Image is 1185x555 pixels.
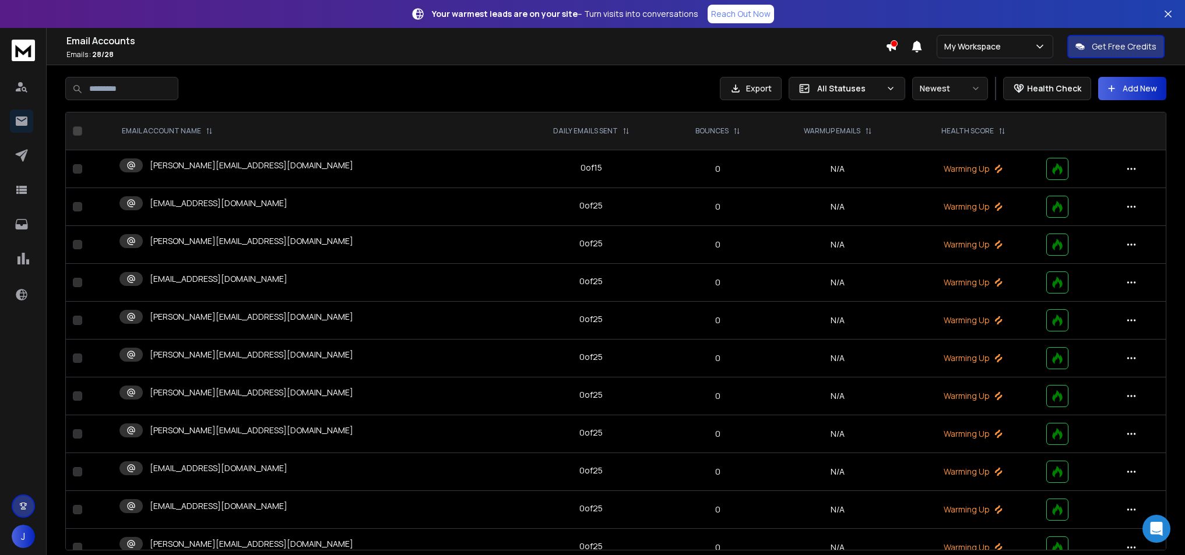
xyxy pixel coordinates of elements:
[66,50,885,59] p: Emails :
[711,8,771,20] p: Reach Out Now
[768,302,907,340] td: N/A
[914,390,1032,402] p: Warming Up
[579,313,603,325] div: 0 of 25
[674,277,761,288] p: 0
[1003,77,1091,100] button: Health Check
[674,428,761,440] p: 0
[941,126,994,136] p: HEALTH SCORE
[944,41,1005,52] p: My Workspace
[914,428,1032,440] p: Warming Up
[579,427,603,439] div: 0 of 25
[720,77,782,100] button: Export
[150,349,353,360] p: [PERSON_NAME][EMAIL_ADDRESS][DOMAIN_NAME]
[914,201,1032,213] p: Warming Up
[150,311,353,323] p: [PERSON_NAME][EMAIL_ADDRESS][DOMAIN_NAME]
[674,542,761,553] p: 0
[579,503,603,514] div: 0 of 25
[1142,515,1170,543] div: Open Intercom Messenger
[674,466,761,478] p: 0
[914,542,1032,553] p: Warming Up
[914,314,1032,326] p: Warming Up
[1067,35,1165,58] button: Get Free Credits
[92,50,114,59] span: 28 / 28
[768,415,907,453] td: N/A
[674,201,761,213] p: 0
[150,500,287,512] p: [EMAIL_ADDRESS][DOMAIN_NAME]
[579,275,603,287] div: 0 of 25
[12,40,35,61] img: logo
[914,504,1032,515] p: Warming Up
[579,238,603,249] div: 0 of 25
[150,160,353,171] p: [PERSON_NAME][EMAIL_ADDRESS][DOMAIN_NAME]
[432,8,698,20] p: – Turn visits into conversations
[150,197,287,209] p: [EMAIL_ADDRESS][DOMAIN_NAME]
[150,235,353,247] p: [PERSON_NAME][EMAIL_ADDRESS][DOMAIN_NAME]
[768,453,907,491] td: N/A
[768,226,907,264] td: N/A
[579,465,603,476] div: 0 of 25
[12,525,35,548] button: J
[579,389,603,401] div: 0 of 25
[695,126,729,136] p: BOUNCES
[553,126,618,136] p: DAILY EMAILS SENT
[708,5,774,23] a: Reach Out Now
[579,351,603,363] div: 0 of 25
[581,162,602,174] div: 0 of 15
[768,188,907,226] td: N/A
[579,200,603,211] div: 0 of 25
[674,352,761,364] p: 0
[1092,41,1156,52] p: Get Free Credits
[817,83,881,94] p: All Statuses
[674,504,761,515] p: 0
[914,277,1032,288] p: Warming Up
[768,377,907,415] td: N/A
[150,425,353,436] p: [PERSON_NAME][EMAIL_ADDRESS][DOMAIN_NAME]
[768,264,907,302] td: N/A
[914,239,1032,250] p: Warming Up
[674,314,761,326] p: 0
[150,462,287,474] p: [EMAIL_ADDRESS][DOMAIN_NAME]
[579,540,603,552] div: 0 of 25
[432,8,578,19] strong: Your warmest leads are on your site
[912,77,988,100] button: Newest
[804,126,860,136] p: WARMUP EMAILS
[150,387,353,398] p: [PERSON_NAME][EMAIL_ADDRESS][DOMAIN_NAME]
[122,126,213,136] div: EMAIL ACCOUNT NAME
[674,239,761,250] p: 0
[150,273,287,285] p: [EMAIL_ADDRESS][DOMAIN_NAME]
[768,340,907,377] td: N/A
[914,466,1032,478] p: Warming Up
[768,491,907,529] td: N/A
[914,163,1032,175] p: Warming Up
[674,163,761,175] p: 0
[150,538,353,550] p: [PERSON_NAME][EMAIL_ADDRESS][DOMAIN_NAME]
[1027,83,1081,94] p: Health Check
[768,150,907,188] td: N/A
[66,34,885,48] h1: Email Accounts
[674,390,761,402] p: 0
[914,352,1032,364] p: Warming Up
[1098,77,1166,100] button: Add New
